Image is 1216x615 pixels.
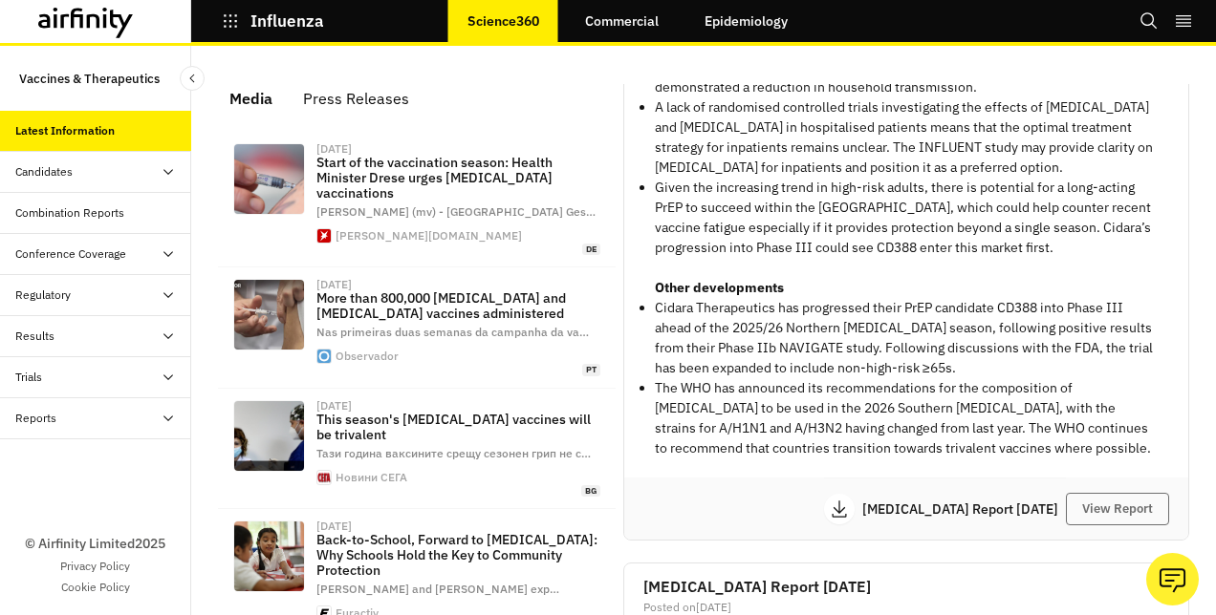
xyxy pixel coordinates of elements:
[316,446,591,460] span: Тази година ваксините срещу сезонен грип не с …
[61,579,130,596] a: Cookie Policy
[316,520,352,532] div: [DATE]
[25,534,165,554] p: © Airfinity Limited 2025
[862,502,1066,516] p: [MEDICAL_DATA] Report [DATE]
[316,582,559,596] span: [PERSON_NAME] and [PERSON_NAME] exp …
[467,13,539,29] p: Science360
[15,286,71,304] div: Regulatory
[234,401,304,471] img: 20210130_193611.jpg
[582,364,600,376] span: pt
[643,602,1169,613] div: Posted on [DATE]
[234,144,304,214] img: 08--wp5pcn4luiv10axs2048jpeg---93f726a4bde384ba.jpg
[1140,5,1159,37] button: Search
[15,328,54,345] div: Results
[316,290,600,321] p: More than 800,000 [MEDICAL_DATA] and [MEDICAL_DATA] vaccines administered
[316,155,600,201] p: Start of the vaccination season: Health Minister Drese urges [MEDICAL_DATA] vaccinations
[234,521,304,591] img: Astra-1.png
[15,122,115,139] div: Latest Information
[234,280,304,350] img: https%3A%2F%2Fbordalo.observador.pt%2Fv2%2Frs%3Afill%3A770%3A403%2Fc%3A2000%3A1124%3Anowe%3A0%3A1...
[336,350,399,362] div: Observador
[336,230,522,242] div: [PERSON_NAME][DOMAIN_NAME]
[218,389,616,509] a: [DATE]This season's [MEDICAL_DATA] vaccines will be trivalentТази година ваксините срещу сезонен ...
[19,61,160,95] p: Vaccines & Therapeutics
[643,579,1169,594] h2: [MEDICAL_DATA] Report [DATE]
[222,5,324,37] button: Influenza
[15,410,56,427] div: Reports
[316,143,352,155] div: [DATE]
[1146,553,1199,605] button: Ask our analysts
[336,472,407,483] div: Новини СЕГА
[317,229,331,243] img: favicon-U7MYFH7J.svg
[218,132,616,267] a: [DATE]Start of the vaccination season: Health Minister Drese urges [MEDICAL_DATA] vaccinations[PE...
[655,178,1158,258] p: Given the increasing trend in high-risk adults, there is potential for a long-acting PrEP to succ...
[316,204,596,219] span: [PERSON_NAME] (mv) - [GEOGRAPHIC_DATA] Ges …
[303,84,409,113] div: Press Releases
[655,378,1158,458] p: The WHO has announced its recommendations for the composition of [MEDICAL_DATA] to be used in the...
[180,66,205,91] button: Close Sidebar
[15,204,124,222] div: Combination Reports
[317,471,331,484] img: logo-sega-x512_0.png
[15,245,126,263] div: Conference Coverage
[316,532,600,578] p: Back-to-School, Forward to [MEDICAL_DATA]: Why Schools Hold the Key to Community Protection
[655,97,1158,178] p: A lack of randomised controlled trials investigating the effects of [MEDICAL_DATA] and [MEDICAL_D...
[15,163,73,180] div: Candidates
[316,279,352,290] div: [DATE]
[316,400,352,412] div: [DATE]
[581,485,600,498] span: bg
[316,412,600,442] p: This season's [MEDICAL_DATA] vaccines will be trivalent
[317,350,331,363] img: apple-touch-icon.png
[655,298,1158,378] p: Cidara Therapeutics has progressed their PrEP candidate CD388 into Phase III ahead of the 2025/26...
[1066,493,1169,525] button: View Report
[60,558,130,575] a: Privacy Policy
[582,244,600,256] span: de
[15,369,42,386] div: Trials
[218,267,616,388] a: [DATE]More than 800,000 [MEDICAL_DATA] and [MEDICAL_DATA] vaccines administeredNas primeiras duas...
[655,279,784,296] strong: Other developments
[250,12,324,30] p: Influenza
[316,325,589,339] span: Nas primeiras duas semanas da campanha da va …
[229,84,272,113] div: Media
